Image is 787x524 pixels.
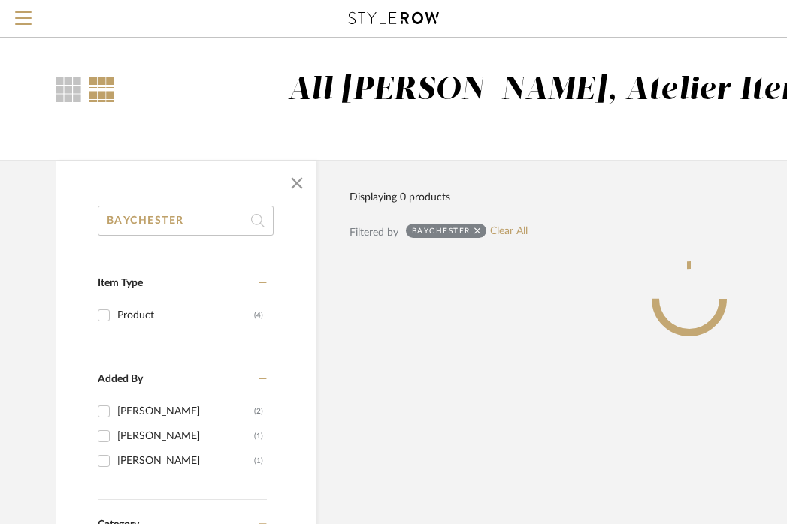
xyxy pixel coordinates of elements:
[117,303,254,327] div: Product
[117,399,254,423] div: [PERSON_NAME]
[254,303,263,327] div: (4)
[282,168,312,198] button: Close
[350,224,398,241] div: Filtered by
[98,206,274,236] input: Search within 0 results
[98,278,143,288] span: Item Type
[254,449,263,473] div: (1)
[117,449,254,473] div: [PERSON_NAME]
[490,225,528,238] a: Clear All
[412,226,471,236] div: BAYCHESTER
[254,424,263,448] div: (1)
[98,374,143,384] span: Added By
[117,424,254,448] div: [PERSON_NAME]
[254,399,263,423] div: (2)
[350,189,450,206] div: Displaying 0 products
